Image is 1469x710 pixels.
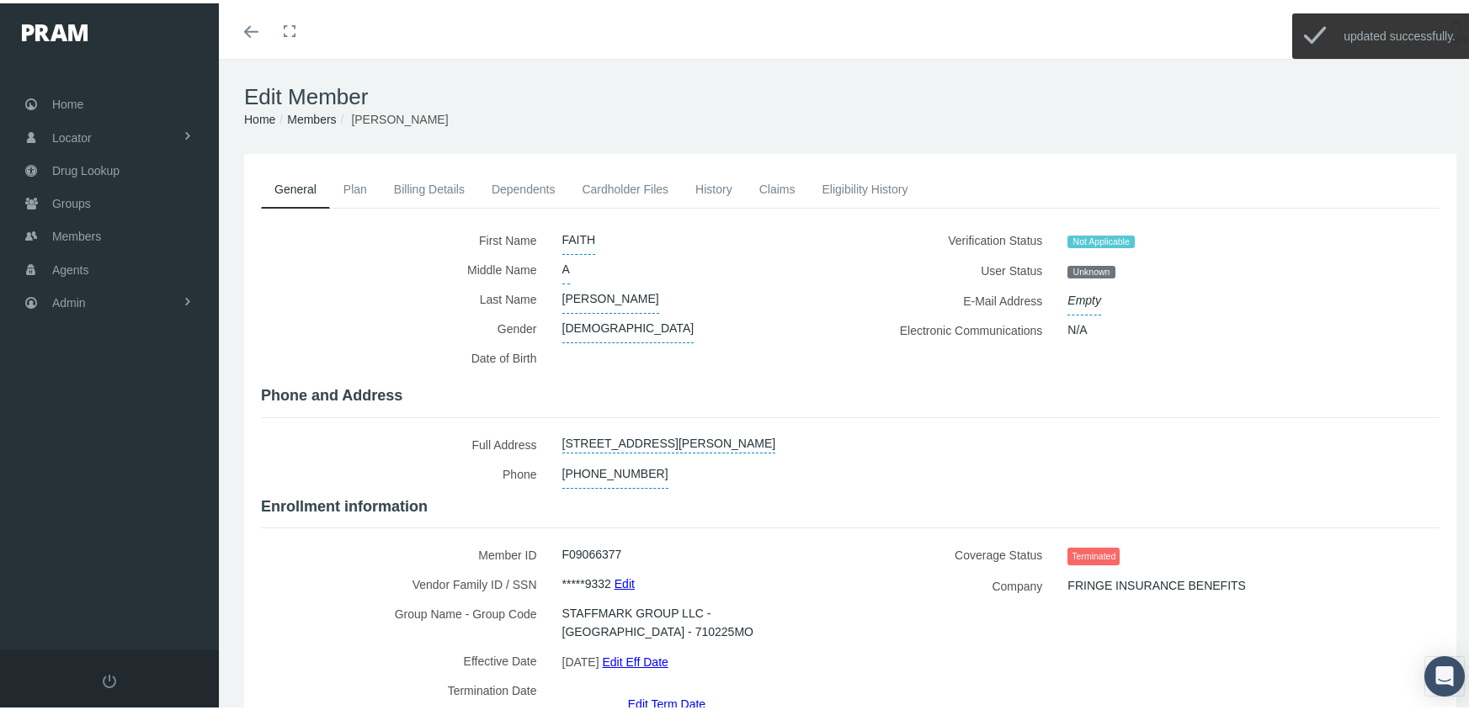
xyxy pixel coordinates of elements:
[244,109,275,123] a: Home
[1067,262,1115,276] span: Unknown
[562,310,695,340] span: [DEMOGRAPHIC_DATA]
[52,85,83,117] span: Home
[261,340,550,374] label: Date of Birth
[863,283,1055,312] label: E-Mail Address
[682,167,746,204] a: History
[261,537,550,566] label: Member ID
[562,281,659,310] span: [PERSON_NAME]
[261,427,550,456] label: Full Address
[562,252,570,281] span: A
[261,596,550,643] label: Group Name - Group Code
[562,646,599,671] span: [DATE]
[1067,232,1135,246] span: Not Applicable
[1424,653,1465,693] div: Open Intercom Messenger
[863,312,1055,342] label: Electronic Communications
[808,167,921,204] a: Eligibility History
[261,566,550,596] label: Vendor Family ID / SSN
[1067,283,1101,312] span: Empty
[562,537,622,565] span: F09066377
[478,167,569,204] a: Dependents
[351,109,448,123] span: [PERSON_NAME]
[746,167,809,204] a: Claims
[261,222,550,252] label: First Name
[52,151,120,183] span: Drug Lookup
[562,427,776,450] a: [STREET_ADDRESS][PERSON_NAME]
[330,167,381,204] a: Plan
[863,222,1055,252] label: Verification Status
[287,109,336,123] a: Members
[52,119,92,151] span: Locator
[602,646,668,670] a: Edit Eff Date
[615,568,635,592] a: Edit
[52,184,91,216] span: Groups
[381,167,478,204] a: Billing Details
[244,81,1456,107] h1: Edit Member
[562,456,668,485] span: [PHONE_NUMBER]
[562,222,596,252] span: FAITH
[863,537,1055,568] label: Coverage Status
[52,217,101,249] span: Members
[261,672,550,710] label: Termination Date
[261,643,550,672] label: Effective Date
[568,167,682,204] a: Cardholder Files
[261,252,550,281] label: Middle Name
[22,21,88,38] img: PRAM_20_x_78.png
[1067,312,1087,341] span: N/A
[261,495,1440,513] h4: Enrollment information
[52,283,86,315] span: Admin
[261,310,550,340] label: Gender
[863,568,1055,597] label: Company
[1067,544,1120,562] span: Terminated
[863,252,1055,283] label: User Status
[261,167,330,205] a: General
[52,251,89,283] span: Agents
[562,596,826,643] span: STAFFMARK GROUP LLC - [GEOGRAPHIC_DATA] - 710225MO
[261,456,550,485] label: Phone
[1067,568,1246,596] span: FRINGE INSURANCE BENEFITS
[261,281,550,310] label: Last Name
[261,384,1440,402] h4: Phone and Address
